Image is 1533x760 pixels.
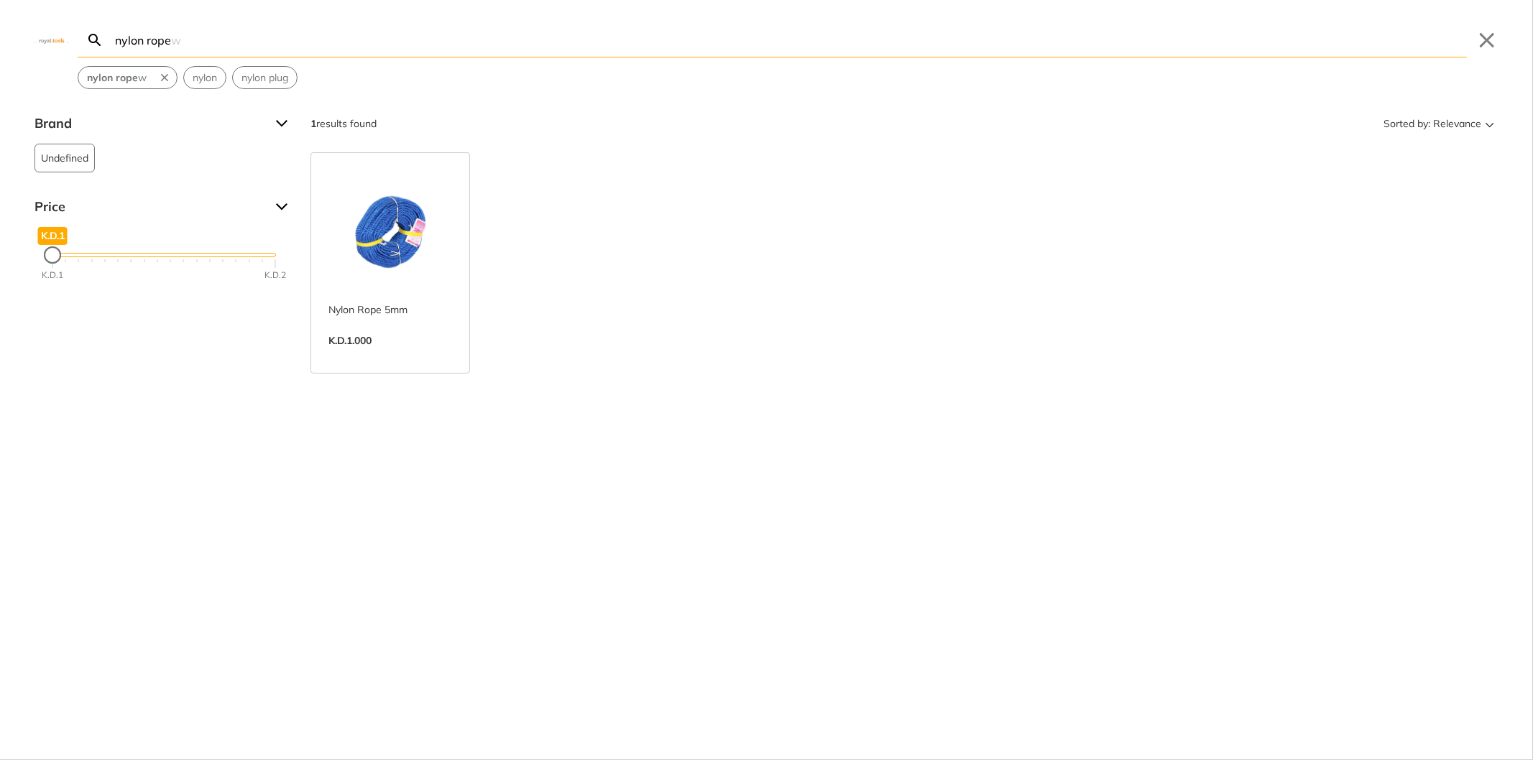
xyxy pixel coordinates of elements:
div: Suggestion: nylon ropew [78,66,178,89]
span: Undefined [41,144,88,172]
span: w [87,70,147,85]
div: K.D.1 [42,269,63,282]
div: K.D.2 [264,269,286,282]
strong: nylon rope [87,71,138,84]
button: Close [1476,29,1499,52]
span: nylon [193,70,217,85]
div: Maximum Price [44,246,61,264]
button: Select suggestion: nylon plug [233,67,297,88]
svg: Sort [1481,115,1499,132]
div: Suggestion: nylon plug [232,66,298,89]
img: Close [34,37,69,43]
svg: Search [86,32,103,49]
button: Remove suggestion: nylon ropew [155,67,177,88]
button: Sorted by:Relevance Sort [1381,112,1499,135]
button: Select suggestion: nylon [184,67,226,88]
strong: 1 [310,117,316,130]
div: results found [310,112,377,135]
span: Brand [34,112,264,135]
span: nylon plug [241,70,288,85]
span: Price [34,195,264,218]
div: Suggestion: nylon [183,66,226,89]
svg: Remove suggestion: nylon ropew [158,71,171,84]
button: Undefined [34,144,95,172]
span: Relevance [1433,112,1481,135]
input: Search… [112,23,1467,57]
button: Select suggestion: nylon ropew [78,67,155,88]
